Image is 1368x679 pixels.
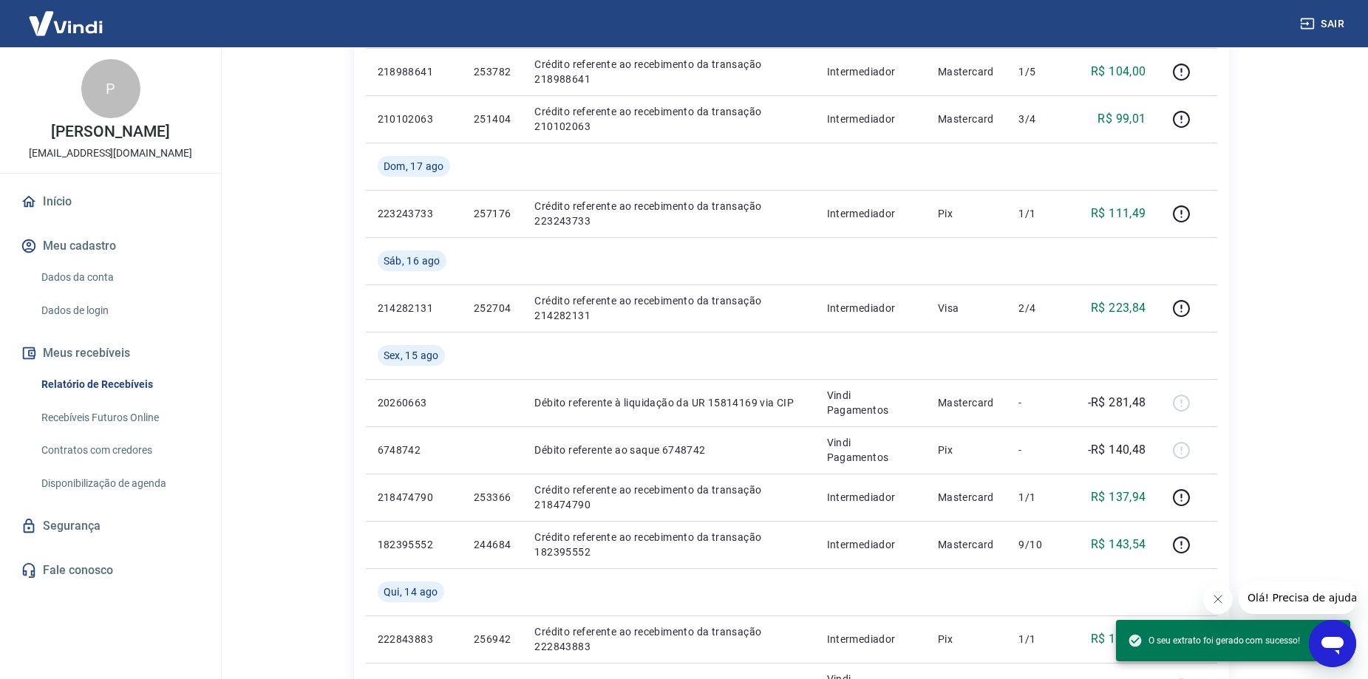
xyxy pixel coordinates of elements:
p: 222843883 [378,632,450,646]
p: 252704 [474,301,511,315]
a: Fale conosco [18,554,203,587]
button: Meu cadastro [18,230,203,262]
p: 244684 [474,537,511,552]
iframe: Botão para abrir a janela de mensagens [1309,620,1356,667]
p: 9/10 [1018,537,1062,552]
p: Mastercard [938,490,996,505]
p: Mastercard [938,112,996,126]
p: Intermediador [827,632,914,646]
p: 3/4 [1018,112,1062,126]
img: Vindi [18,1,114,46]
a: Dados de login [35,296,203,326]
iframe: Fechar mensagem [1203,584,1233,614]
p: 1/5 [1018,64,1062,79]
p: Mastercard [938,64,996,79]
p: [EMAIL_ADDRESS][DOMAIN_NAME] [29,146,192,161]
a: Recebíveis Futuros Online [35,403,203,433]
span: Dom, 17 ago [384,159,444,174]
a: Segurança [18,510,203,542]
span: Qui, 14 ago [384,584,438,599]
a: Relatório de Recebíveis [35,369,203,400]
p: Vindi Pagamentos [827,435,914,465]
p: R$ 104,00 [1091,63,1146,81]
span: Sex, 15 ago [384,348,439,363]
p: 253366 [474,490,511,505]
p: Intermediador [827,537,914,552]
p: R$ 111,49 [1091,205,1146,222]
p: Mastercard [938,395,996,410]
p: Pix [938,632,996,646]
p: 218988641 [378,64,450,79]
span: Olá! Precisa de ajuda? [9,10,124,22]
p: Intermediador [827,64,914,79]
p: 1/1 [1018,206,1062,221]
button: Sair [1297,10,1350,38]
p: Crédito referente ao recebimento da transação 222843883 [534,624,803,654]
p: Mastercard [938,537,996,552]
p: Intermediador [827,301,914,315]
p: Intermediador [827,206,914,221]
a: Início [18,185,203,218]
p: [PERSON_NAME] [51,124,169,140]
p: 1/1 [1018,632,1062,646]
p: Intermediador [827,112,914,126]
p: R$ 137,94 [1091,488,1146,506]
p: Pix [938,206,996,221]
p: 253782 [474,64,511,79]
p: 20260663 [378,395,450,410]
p: Crédito referente ao recebimento da transação 218474790 [534,482,803,512]
p: 223243733 [378,206,450,221]
iframe: Mensagem da empresa [1239,581,1356,614]
p: R$ 223,84 [1091,299,1146,317]
p: R$ 143,54 [1091,536,1146,553]
span: Sáb, 16 ago [384,253,440,268]
p: Vindi Pagamentos [827,388,914,417]
div: P [81,59,140,118]
p: 256942 [474,632,511,646]
p: Crédito referente ao recebimento da transação 218988641 [534,57,803,86]
p: 182395552 [378,537,450,552]
p: - [1018,395,1062,410]
p: Débito referente ao saque 6748742 [534,443,803,457]
span: O seu extrato foi gerado com sucesso! [1128,633,1300,648]
a: Disponibilização de agenda [35,468,203,499]
p: Crédito referente ao recebimento da transação 182395552 [534,530,803,559]
p: Visa [938,301,996,315]
p: R$ 140,48 [1091,630,1146,648]
p: Intermediador [827,490,914,505]
p: Crédito referente ao recebimento da transação 223243733 [534,199,803,228]
p: Débito referente à liquidação da UR 15814169 via CIP [534,395,803,410]
p: Pix [938,443,996,457]
a: Contratos com credores [35,435,203,465]
p: 257176 [474,206,511,221]
a: Dados da conta [35,262,203,293]
p: 214282131 [378,301,450,315]
p: 210102063 [378,112,450,126]
p: 251404 [474,112,511,126]
p: 2/4 [1018,301,1062,315]
button: Meus recebíveis [18,337,203,369]
p: 6748742 [378,443,450,457]
p: 218474790 [378,490,450,505]
p: - [1018,443,1062,457]
p: Crédito referente ao recebimento da transação 214282131 [534,293,803,323]
p: -R$ 281,48 [1088,394,1146,412]
p: R$ 99,01 [1098,110,1146,128]
p: 1/1 [1018,490,1062,505]
p: -R$ 140,48 [1088,441,1146,459]
p: Crédito referente ao recebimento da transação 210102063 [534,104,803,134]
